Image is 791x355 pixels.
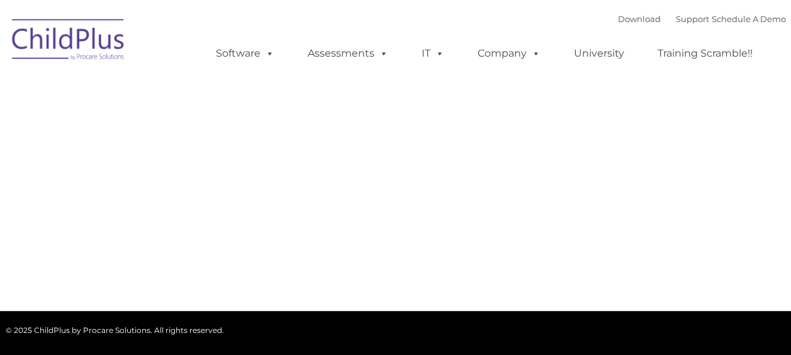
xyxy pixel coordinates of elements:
[676,14,709,24] a: Support
[409,41,457,66] a: IT
[203,41,287,66] a: Software
[618,14,661,24] a: Download
[561,41,637,66] a: University
[465,41,553,66] a: Company
[6,325,224,335] span: © 2025 ChildPlus by Procare Solutions. All rights reserved.
[618,14,786,24] font: |
[295,41,401,66] a: Assessments
[645,41,765,66] a: Training Scramble!!
[712,14,786,24] a: Schedule A Demo
[6,10,132,73] img: ChildPlus by Procare Solutions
